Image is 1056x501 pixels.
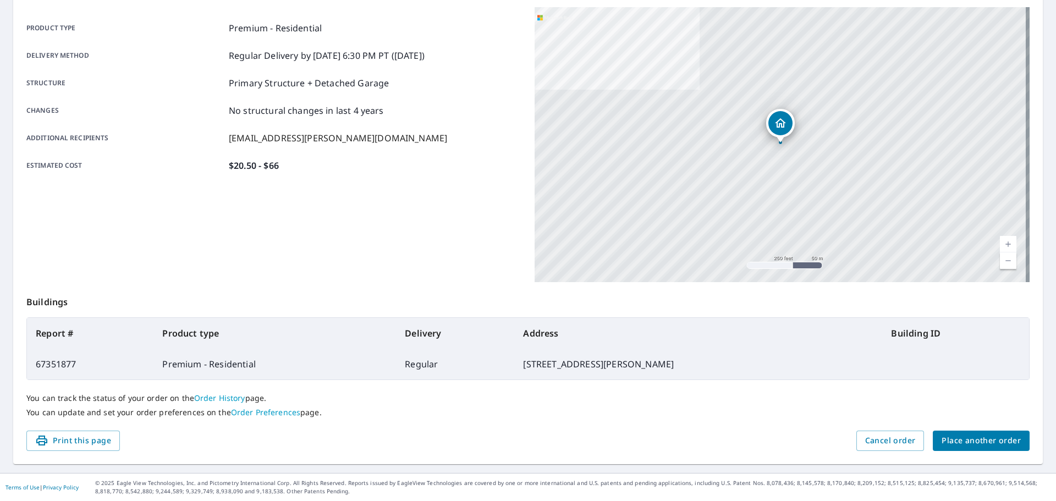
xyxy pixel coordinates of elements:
span: Print this page [35,434,111,448]
th: Product type [153,318,396,349]
p: © 2025 Eagle View Technologies, Inc. and Pictometry International Corp. All Rights Reserved. Repo... [95,479,1050,496]
td: 67351877 [27,349,153,379]
p: Product type [26,21,224,35]
td: Regular [396,349,514,379]
span: Cancel order [865,434,916,448]
a: Terms of Use [5,483,40,491]
th: Address [514,318,882,349]
div: Dropped pin, building 1, Residential property, 560 Shirley Dr Florissant, MO 63031 [766,109,795,143]
p: | [5,484,79,491]
p: Primary Structure + Detached Garage [229,76,389,90]
p: Estimated cost [26,159,224,172]
p: You can update and set your order preferences on the page. [26,408,1030,417]
p: No structural changes in last 4 years [229,104,384,117]
span: Place another order [942,434,1021,448]
button: Place another order [933,431,1030,451]
p: Buildings [26,282,1030,317]
p: Premium - Residential [229,21,322,35]
th: Report # [27,318,153,349]
td: Premium - Residential [153,349,396,379]
p: Changes [26,104,224,117]
button: Cancel order [856,431,925,451]
p: Structure [26,76,224,90]
p: You can track the status of your order on the page. [26,393,1030,403]
p: Additional recipients [26,131,224,145]
a: Privacy Policy [43,483,79,491]
a: Order History [194,393,245,403]
th: Delivery [396,318,514,349]
p: Delivery method [26,49,224,62]
th: Building ID [882,318,1029,349]
td: [STREET_ADDRESS][PERSON_NAME] [514,349,882,379]
a: Order Preferences [231,407,300,417]
a: Current Level 17, Zoom Out [1000,252,1016,269]
button: Print this page [26,431,120,451]
p: $20.50 - $66 [229,159,279,172]
p: [EMAIL_ADDRESS][PERSON_NAME][DOMAIN_NAME] [229,131,447,145]
a: Current Level 17, Zoom In [1000,236,1016,252]
p: Regular Delivery by [DATE] 6:30 PM PT ([DATE]) [229,49,425,62]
